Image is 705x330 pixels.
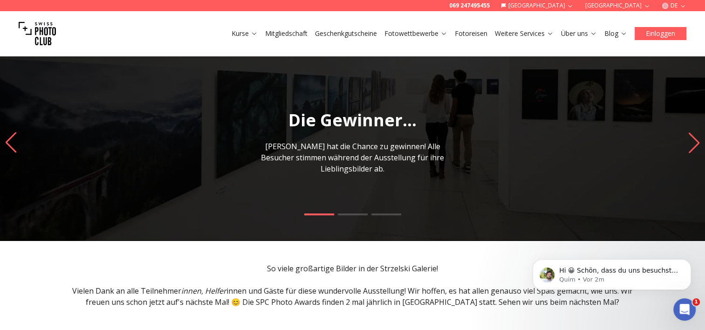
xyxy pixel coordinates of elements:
[384,29,447,38] a: Fotowettbewerbe
[561,29,597,38] a: Über uns
[491,27,557,40] button: Weitere Services
[315,29,377,38] a: Geschenkgutscheine
[601,27,631,40] button: Blog
[673,298,696,321] iframe: Intercom live chat
[181,286,226,296] em: innen, Helfer
[604,29,627,38] a: Blog
[451,27,491,40] button: Fotoreisen
[495,29,554,38] a: Weitere Services
[228,27,261,40] button: Kurse
[265,29,308,38] a: Mitgliedschaft
[62,285,643,308] p: Vielen Dank an alle Teilnehmer innen und Gäste für diese wundervolle Ausstellung! Wir hoffen, es ...
[635,27,686,40] button: Einloggen
[311,27,381,40] button: Geschenkgutscheine
[381,27,451,40] button: Fotowettbewerbe
[692,298,700,306] span: 1
[519,240,705,305] iframe: Intercom notifications Nachricht
[455,29,487,38] a: Fotoreisen
[62,263,643,274] p: So viele großartige Bilder in der Strzelski Galerie!
[232,29,258,38] a: Kurse
[557,27,601,40] button: Über uns
[261,27,311,40] button: Mitgliedschaft
[248,141,457,174] p: [PERSON_NAME] hat die Chance zu gewinnen! Alle Besucher stimmen während der Ausstellung für ihre ...
[449,2,490,9] a: 069 247495455
[19,15,56,52] img: Swiss photo club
